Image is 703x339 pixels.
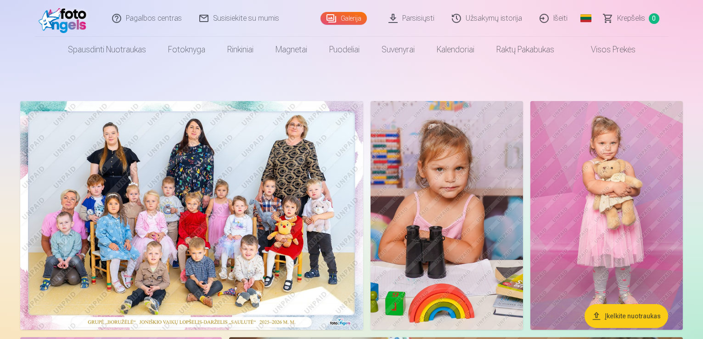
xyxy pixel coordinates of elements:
span: 0 [649,13,659,24]
a: Magnetai [264,37,318,62]
a: Suvenyrai [371,37,426,62]
a: Rinkiniai [216,37,264,62]
a: Kalendoriai [426,37,485,62]
button: Įkelkite nuotraukas [585,304,668,328]
a: Spausdinti nuotraukas [57,37,157,62]
span: Krepšelis [617,13,645,24]
a: Puodeliai [318,37,371,62]
a: Galerija [321,12,367,25]
img: /fa2 [39,4,91,33]
a: Visos prekės [565,37,647,62]
a: Fotoknyga [157,37,216,62]
a: Raktų pakabukas [485,37,565,62]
